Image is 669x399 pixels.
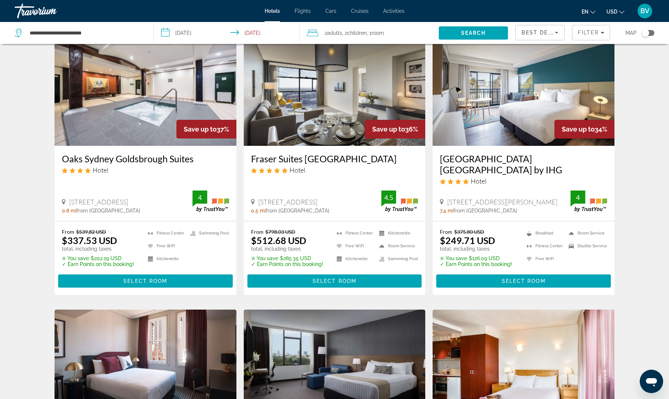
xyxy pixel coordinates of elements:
[58,274,233,288] button: Select Room
[62,229,74,235] span: From
[333,241,375,251] li: Free WiFi
[251,246,323,252] p: total, including taxes
[258,198,317,206] span: [STREET_ADDRESS]
[300,22,439,44] button: Travelers: 2 adults, 2 children
[76,208,140,214] span: from [GEOGRAPHIC_DATA]
[333,229,375,238] li: Fitness Center
[62,166,229,174] div: 4 star Hotel
[522,28,558,37] mat-select: Sort by
[461,30,486,36] span: Search
[351,8,369,14] a: Cruises
[371,30,384,36] span: Room
[62,261,134,267] p: ✓ Earn Points on this booking!
[571,191,607,212] img: TrustYou guest rating badge
[440,177,607,185] div: 4 star Hotel
[193,191,229,212] img: TrustYou guest rating badge
[342,28,367,38] span: , 2
[144,241,187,251] li: Free WiFi
[313,278,356,284] span: Select Room
[154,22,300,44] button: Select check in and out date
[193,193,207,202] div: 4
[15,1,88,21] a: Travorium
[454,229,484,235] del: $375.80 USD
[244,29,426,146] a: Fraser Suites Sydney
[383,8,404,14] a: Activities
[62,255,134,261] p: $202.29 USD
[372,125,405,133] span: Save up to
[439,26,508,40] button: Search
[635,3,654,19] button: User Menu
[347,30,367,36] span: Children
[471,177,486,185] span: Hotel
[436,276,611,284] a: Select Room
[572,25,610,40] button: Filters
[62,208,76,214] span: 0.8 mi
[187,229,229,238] li: Swimming Pool
[440,229,452,235] span: From
[440,246,512,252] p: total, including taxes
[265,8,280,14] span: Hotels
[251,208,266,214] span: 0.5 mi
[440,255,512,261] p: $126.09 USD
[440,235,495,246] ins: $249.71 USD
[289,166,305,174] span: Hotel
[62,235,117,246] ins: $337.53 USD
[381,191,418,212] img: TrustYou guest rating badge
[447,198,557,206] span: [STREET_ADDRESS][PERSON_NAME]
[76,229,106,235] del: $539.82 USD
[69,198,128,206] span: [STREET_ADDRESS]
[381,193,396,202] div: 4.5
[93,166,108,174] span: Hotel
[640,7,649,15] span: BV
[62,246,134,252] p: total, including taxes
[265,229,295,235] del: $798.03 USD
[266,208,329,214] span: from [GEOGRAPHIC_DATA]
[433,29,614,146] img: Crowne Plaza Sydney Macquarie Park by IHG
[62,255,89,261] span: ✮ You save
[251,255,323,261] p: $285.35 USD
[176,120,236,138] div: 37%
[367,28,384,38] span: , 1
[523,254,565,263] li: Free WiFi
[62,153,229,164] a: Oaks Sydney Goldsbrough Suites
[123,278,167,284] span: Select Room
[184,125,217,133] span: Save up to
[365,120,425,138] div: 36%
[375,254,418,263] li: Swimming Pool
[144,254,187,263] li: Kitchenette
[325,8,336,14] span: Cars
[251,229,264,235] span: From
[440,208,453,214] span: 7.4 mi
[55,29,236,146] img: Oaks Sydney Goldsbrough Suites
[523,229,565,238] li: Breakfast
[522,30,560,36] span: Best Deals
[582,6,595,17] button: Change language
[606,9,617,15] span: USD
[565,241,607,251] li: Shuttle Service
[251,153,418,164] a: Fraser Suites [GEOGRAPHIC_DATA]
[144,229,187,238] li: Fitness Center
[375,229,418,238] li: Kitchenette
[582,9,588,15] span: en
[453,208,517,214] span: from [GEOGRAPHIC_DATA]
[29,27,142,38] input: Search hotel destination
[333,254,375,263] li: Kitchenette
[640,370,663,393] iframe: Button to launch messaging window
[295,8,311,14] a: Flights
[625,28,636,38] span: Map
[247,276,422,284] a: Select Room
[251,166,418,174] div: 5 star Hotel
[502,278,546,284] span: Select Room
[565,229,607,238] li: Room Service
[636,30,654,36] button: Toggle map
[571,193,585,202] div: 4
[440,153,607,175] a: [GEOGRAPHIC_DATA] [GEOGRAPHIC_DATA] by IHG
[523,241,565,251] li: Fitness Center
